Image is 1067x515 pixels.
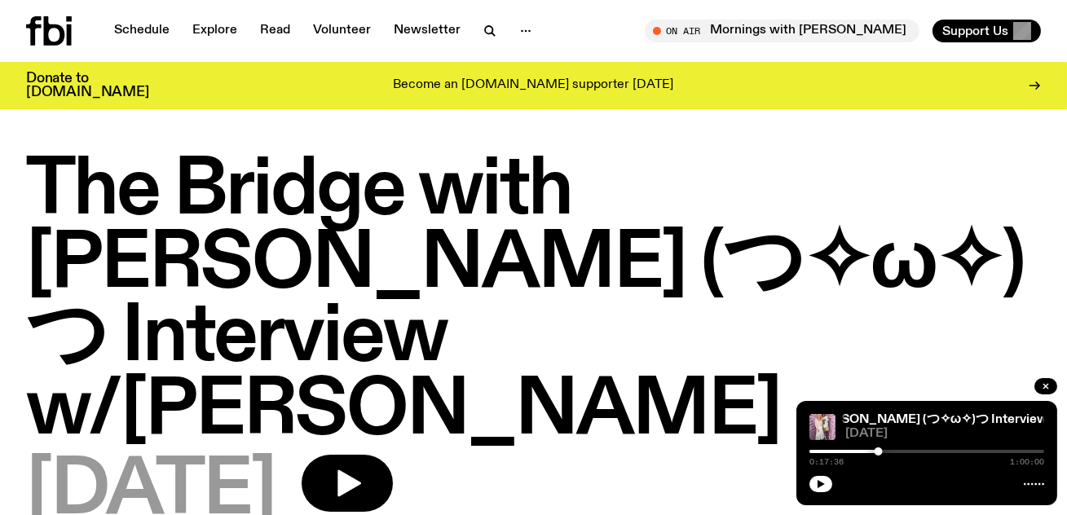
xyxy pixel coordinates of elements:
h1: The Bridge with [PERSON_NAME] (つ✧ω✧)つ Interview w/[PERSON_NAME] [26,155,1041,448]
a: Newsletter [384,20,470,42]
button: Support Us [933,20,1041,42]
p: Become an [DOMAIN_NAME] supporter [DATE] [394,78,674,93]
a: Schedule [104,20,179,42]
span: [DATE] [845,428,1044,440]
a: Volunteer [303,20,381,42]
h3: Donate to [DOMAIN_NAME] [26,72,149,99]
button: On AirMornings with [PERSON_NAME] [645,20,919,42]
a: Read [250,20,300,42]
span: 0:17:36 [809,458,844,466]
span: Support Us [942,24,1008,38]
span: 1:00:00 [1010,458,1044,466]
a: Explore [183,20,247,42]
